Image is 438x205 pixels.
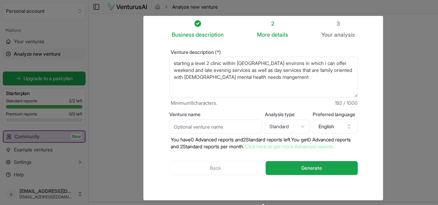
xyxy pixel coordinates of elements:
[266,161,357,175] button: Generate
[3,169,86,180] a: Help
[3,157,86,168] button: Settings
[3,131,85,142] a: CommunityNew
[155,3,218,10] nav: breadcrumb
[69,98,82,104] span: 2 / 2 left
[3,72,86,85] a: Upgrade to a paid plan
[14,38,44,45] span: Your ventures
[14,50,61,57] span: Analyze new venture
[107,3,148,11] img: logo
[3,36,86,47] a: Your ventures
[271,31,288,38] span: details
[321,30,333,39] span: Your
[6,188,17,199] span: c
[6,98,37,104] span: Standard reports
[14,146,53,153] span: Example ventures
[6,111,37,117] span: Premium reports
[335,100,358,106] span: 192 / 1000
[14,159,32,166] span: Settings
[245,143,334,149] a: Click here to get more Advanced reports.
[334,31,355,38] span: analysis
[19,194,74,200] span: [EMAIL_ADDRESS][DOMAIN_NAME]
[71,133,82,140] span: New
[3,186,86,202] button: c[EMAIL_ADDRESS][DOMAIN_NAME][EMAIL_ADDRESS][DOMAIN_NAME]
[3,144,86,155] a: Example ventures
[301,165,322,171] span: Generate
[6,90,82,97] h3: Starter plan
[313,120,358,133] button: English
[15,133,39,140] span: Community
[3,25,86,36] div: Platform
[196,31,224,38] span: description
[169,50,358,55] label: Venture description (*)
[172,30,194,39] span: Business
[172,3,218,10] span: Analyze new venture
[69,111,82,117] span: 0 / 0 left
[24,75,73,82] span: Upgrade to a paid plan
[265,112,310,117] label: Analysis type
[321,19,355,28] div: 3
[3,48,86,59] a: Analyze new venture
[19,188,74,194] span: [EMAIL_ADDRESS][DOMAIN_NAME]
[3,3,86,19] button: Select an organization
[313,112,358,117] label: Preferred language
[14,171,24,178] span: Help
[257,30,270,39] span: More
[169,136,358,150] p: You have 0 Advanced reports and 2 Standard reports left. Y ou get 0 Advanced reports and 2 Standa...
[169,120,262,133] input: Optional venture name
[171,100,217,106] span: Minimum 8 characters.
[169,112,262,117] label: Venture name
[257,19,288,28] div: 2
